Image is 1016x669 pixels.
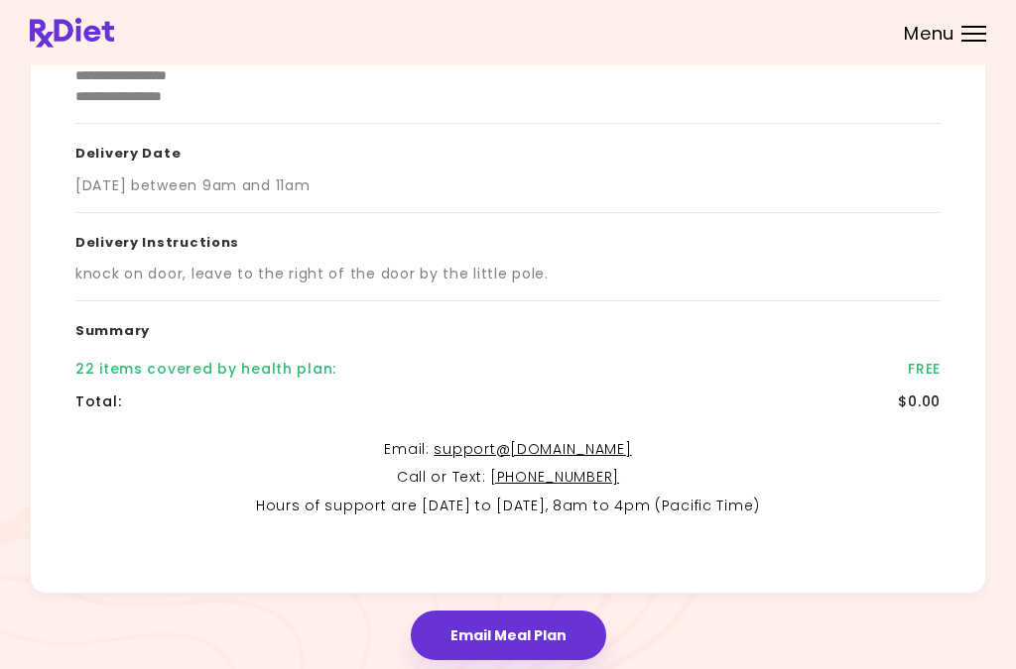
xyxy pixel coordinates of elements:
[75,495,941,518] p: Hours of support are [DATE] to [DATE], 8am to 4pm (Pacific Time)
[75,124,941,175] h3: Delivery Date
[75,301,941,353] h3: Summary
[75,175,310,196] div: [DATE] between 9am and 11am
[75,359,336,380] div: 22 items covered by health plan :
[75,438,941,462] p: Email :
[490,467,619,487] a: [PHONE_NUMBER]
[904,25,954,43] span: Menu
[411,611,606,660] button: Email Meal Plan
[75,391,121,412] div: Total :
[75,213,941,265] h3: Delivery Instructions
[30,18,114,48] img: RxDiet
[75,466,941,490] p: Call or Text :
[898,391,941,412] div: $0.00
[908,359,941,380] div: FREE
[75,264,549,284] div: knock on door, leave to the right of the door by the little pole.
[434,439,631,459] a: support@[DOMAIN_NAME]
